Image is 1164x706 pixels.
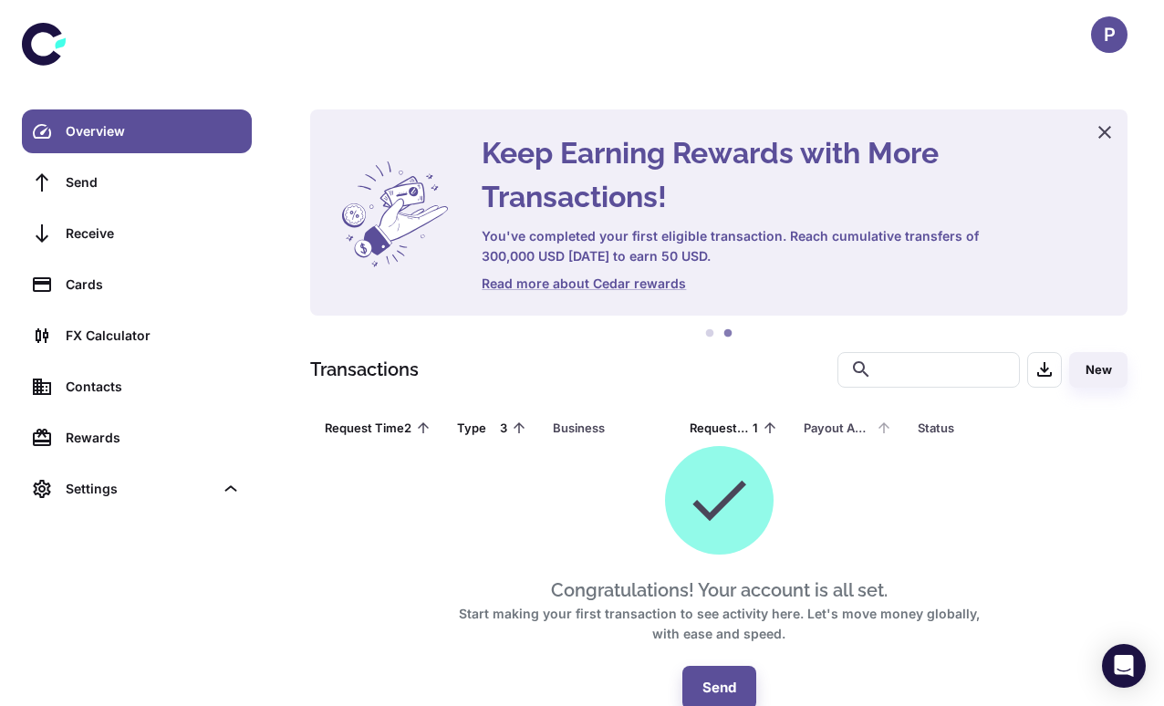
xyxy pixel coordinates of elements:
span: Status [918,415,1055,441]
h1: Transactions [310,356,419,383]
a: Send [22,161,252,204]
h6: Start making your first transaction to see activity here. Let's move money globally, with ease an... [445,604,993,644]
a: Read more about Cedar rewards [482,274,1106,294]
span: Payout Amount [804,415,896,441]
h5: Congratulations! Your account is all set. [551,576,888,604]
a: Cards [22,263,252,306]
span: Request Time2 [325,415,435,441]
div: Open Intercom Messenger [1102,644,1146,688]
div: Contacts [66,377,241,397]
div: Settings [66,479,213,499]
button: New [1069,352,1128,388]
a: FX Calculator [22,314,252,358]
button: P [1091,16,1128,53]
a: Receive [22,212,252,255]
div: Status [918,415,1032,441]
div: FX Calculator [66,326,241,346]
div: Type [457,415,500,441]
div: Rewards [66,428,241,448]
h6: You've completed your first eligible transaction. Reach cumulative transfers of 300,000 USD [DATE... [482,226,983,266]
div: Settings [22,467,252,511]
span: Requested Amount1 [690,415,782,441]
h4: Keep Earning Rewards with More Transactions! [482,131,1106,219]
div: Send [66,172,241,192]
a: Rewards [22,416,252,460]
div: Overview [66,121,241,141]
button: 1 [701,325,719,343]
a: Contacts [22,365,252,409]
div: Receive [66,223,241,244]
div: Cards [66,275,241,295]
button: 2 [719,325,737,343]
div: Request Time [325,415,404,441]
div: Requested Amount [690,415,753,441]
div: Payout Amount [804,415,872,441]
span: Type3 [457,415,531,441]
a: Overview [22,109,252,153]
